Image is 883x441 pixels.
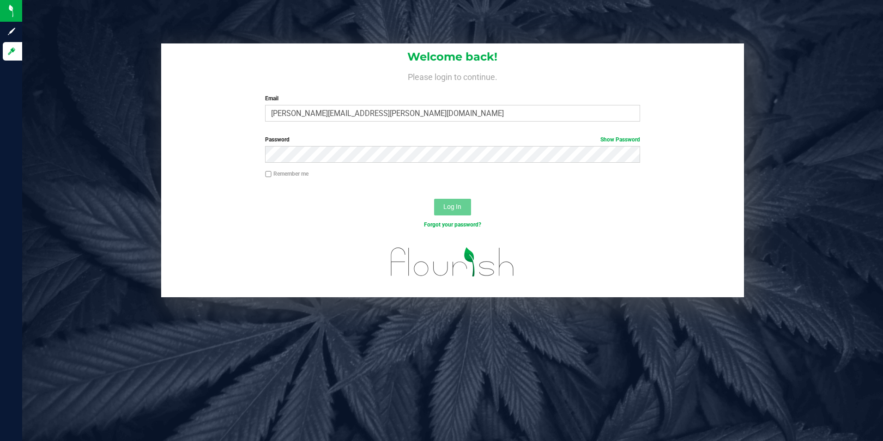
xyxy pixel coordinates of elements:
[600,136,640,143] a: Show Password
[265,94,640,103] label: Email
[161,70,744,81] h4: Please login to continue.
[7,27,16,36] inline-svg: Sign up
[265,171,272,178] input: Remember me
[434,199,471,215] button: Log In
[7,47,16,56] inline-svg: Log in
[161,51,744,63] h1: Welcome back!
[424,221,481,228] a: Forgot your password?
[265,136,290,143] span: Password
[443,203,461,210] span: Log In
[265,170,308,178] label: Remember me
[380,239,526,286] img: flourish_logo.svg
